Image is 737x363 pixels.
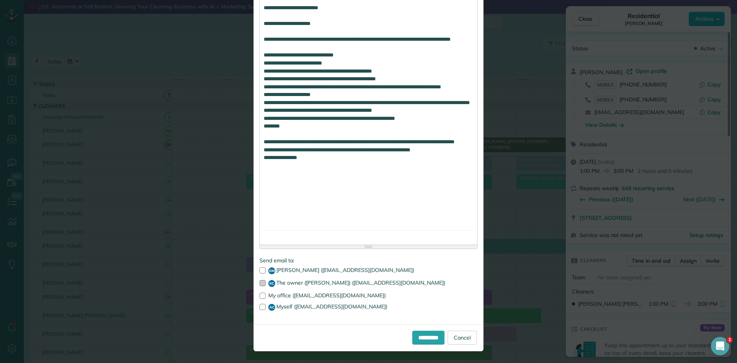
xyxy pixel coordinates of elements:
[260,245,477,249] div: Resize
[711,337,729,355] iframe: Intercom live chat
[448,331,477,345] a: Cancel
[727,337,733,343] span: 1
[268,304,275,311] span: AC
[259,267,478,274] label: [PERSON_NAME] ([EMAIL_ADDRESS][DOMAIN_NAME])
[259,280,478,287] label: The owner ([PERSON_NAME]) ([EMAIL_ADDRESS][DOMAIN_NAME])
[259,257,478,264] label: Send email to:
[268,280,275,287] span: KC
[268,267,275,274] span: GM
[259,293,478,298] label: My office ([EMAIL_ADDRESS][DOMAIN_NAME])
[259,304,478,311] label: Myself ([EMAIL_ADDRESS][DOMAIN_NAME])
